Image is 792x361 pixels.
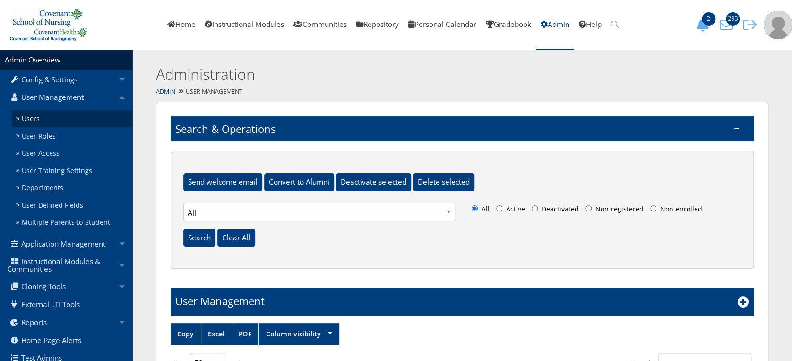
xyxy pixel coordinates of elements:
[12,214,132,231] a: Multiple Parents to Student
[648,203,705,219] label: Non-enrolled
[469,203,492,219] label: All
[171,323,201,345] a: Copy
[413,173,474,191] input: Delete selected
[693,19,716,29] a: 2
[472,205,478,211] input: All
[132,85,792,99] div: User Management
[496,205,502,211] input: Active
[12,179,132,197] a: Departments
[264,173,334,191] input: Convert to Alumni
[693,18,716,32] button: 2
[583,203,646,219] label: Non-registered
[171,116,754,141] h1: Search & Operations
[156,88,175,96] a: Admin
[336,173,411,191] input: Deactivate selected
[716,18,740,32] button: 293
[12,162,132,179] a: User Training Settings
[175,294,265,308] h1: User Management
[183,229,215,247] input: Search
[183,173,262,191] input: Send welcome email
[738,296,749,308] i: Add New
[734,121,740,132] span: -
[12,127,132,145] a: User Roles
[585,205,592,211] input: Non-registered
[12,196,132,214] a: User Defined Fields
[494,203,527,219] label: Active
[5,55,60,65] a: Admin Overview
[201,323,232,345] a: Excel
[702,12,715,26] span: 2
[650,205,656,211] input: Non-enrolled
[726,12,740,26] span: 293
[529,203,581,219] label: Deactivated
[217,229,255,247] input: Clear All
[764,11,792,39] img: user-profile-default-picture.png
[259,323,339,345] a: Column visibility
[532,205,538,211] input: Deactivated
[232,323,259,345] a: PDF
[156,64,633,85] h2: Administration
[716,19,740,29] a: 293
[12,145,132,162] a: User Access
[12,110,132,128] a: Users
